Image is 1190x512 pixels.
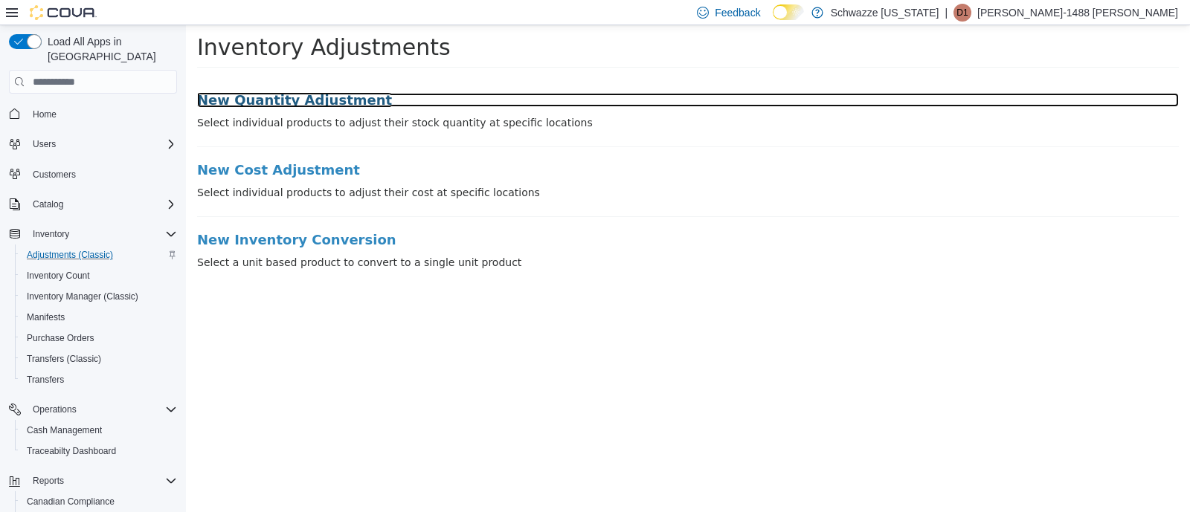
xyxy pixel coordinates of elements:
span: Reports [33,475,64,487]
span: Users [33,138,56,150]
p: | [945,4,948,22]
span: D1 [956,4,968,22]
a: Manifests [21,308,71,326]
button: Home [3,103,183,124]
button: Transfers [15,369,183,390]
span: Adjustments (Classic) [21,246,177,264]
span: Reports [27,472,177,490]
button: Reports [27,472,70,490]
button: Inventory [3,224,183,244]
button: Adjustments (Classic) [15,244,183,265]
button: Customers [3,163,183,185]
span: Cash Management [21,421,177,439]
a: Canadian Compliance [21,493,120,511]
a: Customers [27,166,82,184]
span: Transfers (Classic) [27,353,101,365]
span: Customers [27,165,177,184]
span: Manifests [27,311,65,323]
p: [PERSON_NAME]-1488 [PERSON_NAME] [977,4,1178,22]
span: Inventory Count [21,267,177,285]
span: Dark Mode [773,20,773,21]
span: Traceabilty Dashboard [21,442,177,460]
a: Transfers [21,371,70,389]
img: Cova [30,5,97,20]
span: Cash Management [27,424,102,436]
span: Inventory Count [27,270,90,282]
a: Cash Management [21,421,108,439]
span: Customers [33,169,76,181]
button: Cash Management [15,420,183,441]
span: Canadian Compliance [27,496,115,508]
a: Traceabilty Dashboard [21,442,122,460]
span: Operations [27,401,177,418]
span: Transfers [21,371,177,389]
button: Inventory [27,225,75,243]
span: Transfers [27,374,64,386]
a: Purchase Orders [21,329,100,347]
button: Transfers (Classic) [15,349,183,369]
span: Catalog [33,198,63,210]
span: Canadian Compliance [21,493,177,511]
span: Adjustments (Classic) [27,249,113,261]
p: Schwazze [US_STATE] [831,4,939,22]
button: Manifests [15,307,183,328]
span: Transfers (Classic) [21,350,177,368]
button: Users [27,135,62,153]
a: Inventory Count [21,267,96,285]
span: Traceabilty Dashboard [27,445,116,457]
button: Operations [27,401,83,418]
a: Transfers (Classic) [21,350,107,368]
p: Select a unit based product to convert to a single unit product [11,230,993,245]
span: Catalog [27,195,177,213]
span: Home [27,104,177,123]
button: Users [3,134,183,155]
span: Inventory Manager (Classic) [21,288,177,305]
a: New Cost Adjustment [11,137,993,152]
button: Inventory Count [15,265,183,286]
input: Dark Mode [773,4,804,20]
p: Select individual products to adjust their cost at specific locations [11,160,993,175]
span: Users [27,135,177,153]
p: Select individual products to adjust their stock quantity at specific locations [11,90,993,106]
div: Denise-1488 Zamora [953,4,971,22]
button: Traceabilty Dashboard [15,441,183,461]
button: Purchase Orders [15,328,183,349]
button: Inventory Manager (Classic) [15,286,183,307]
a: New Inventory Conversion [11,207,993,222]
span: Purchase Orders [21,329,177,347]
a: Inventory Manager (Classic) [21,288,144,305]
span: Feedback [715,5,760,20]
button: Canadian Compliance [15,491,183,512]
button: Catalog [3,194,183,215]
a: Adjustments (Classic) [21,246,119,264]
a: New Quantity Adjustment [11,68,993,82]
span: Operations [33,404,77,415]
button: Catalog [27,195,69,213]
span: Inventory Adjustments [11,9,265,35]
span: Inventory [33,228,69,240]
span: Manifests [21,308,177,326]
span: Inventory Manager (Classic) [27,291,138,302]
button: Operations [3,399,183,420]
a: Home [27,106,62,123]
span: Purchase Orders [27,332,94,344]
button: Reports [3,470,183,491]
span: Home [33,108,57,120]
span: Load All Apps in [GEOGRAPHIC_DATA] [42,34,177,64]
span: Inventory [27,225,177,243]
